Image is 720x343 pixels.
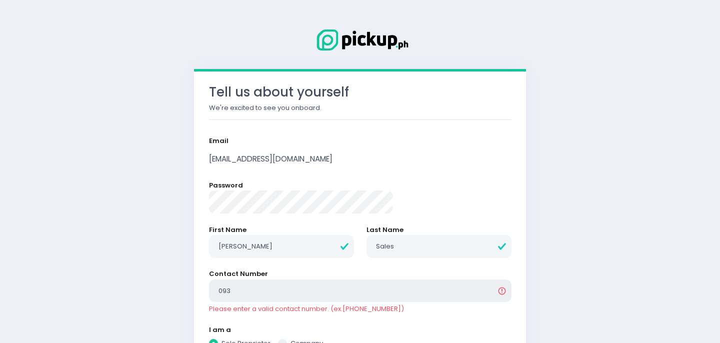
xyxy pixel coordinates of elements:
h3: Tell us about yourself [209,84,511,100]
img: Logo [310,27,410,52]
p: We're excited to see you onboard. [209,103,511,113]
label: Email [209,136,228,146]
label: Contact Number [209,269,268,279]
input: First Name [209,235,354,258]
label: I am a [209,325,231,335]
label: First Name [209,225,246,235]
input: Contact Number [209,279,511,302]
label: Last Name [366,225,403,235]
input: Last Name [366,235,511,258]
div: Please enter a valid contact number. (ex.[PHONE_NUMBER]) [209,304,511,314]
label: Password [209,180,243,190]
